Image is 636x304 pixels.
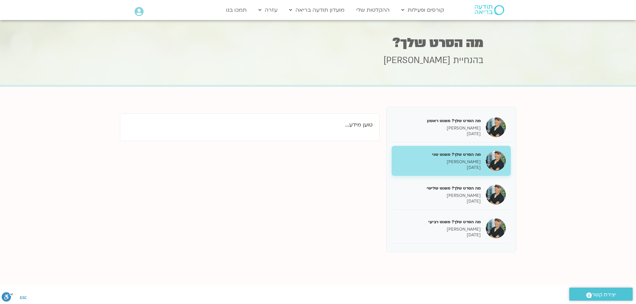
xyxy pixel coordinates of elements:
[486,117,506,137] img: מה הסרט שלך? מפגש ראשון
[569,288,633,301] a: יצירת קשר
[397,159,481,165] p: [PERSON_NAME]
[397,165,481,171] p: [DATE]
[397,131,481,137] p: [DATE]
[397,227,481,232] p: [PERSON_NAME]
[397,151,481,158] h5: מה הסרט שלך? מפגש שני
[397,193,481,199] p: [PERSON_NAME]
[453,54,483,66] span: בהנחיית
[353,4,393,16] a: ההקלטות שלי
[486,185,506,205] img: מה הסרט שלך? מפגש שלישי
[397,199,481,204] p: [DATE]
[153,36,483,49] h1: מה הסרט שלך?
[397,118,481,124] h5: מה הסרט שלך? מפגש ראשון
[286,4,348,16] a: מועדון תודעה בריאה
[397,185,481,191] h5: מה הסרט שלך? מפגש שלישי
[486,151,506,171] img: מה הסרט שלך? מפגש שני
[486,218,506,238] img: מה הסרט שלך? מפגש רביעי
[397,219,481,225] h5: מה הסרט שלך? מפגש רביעי
[398,4,447,16] a: קורסים ופעילות
[475,5,504,15] img: תודעה בריאה
[592,290,616,299] span: יצירת קשר
[397,232,481,238] p: [DATE]
[255,4,281,16] a: עזרה
[223,4,250,16] a: תמכו בנו
[397,125,481,131] p: [PERSON_NAME]
[127,120,373,129] p: טוען מידע...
